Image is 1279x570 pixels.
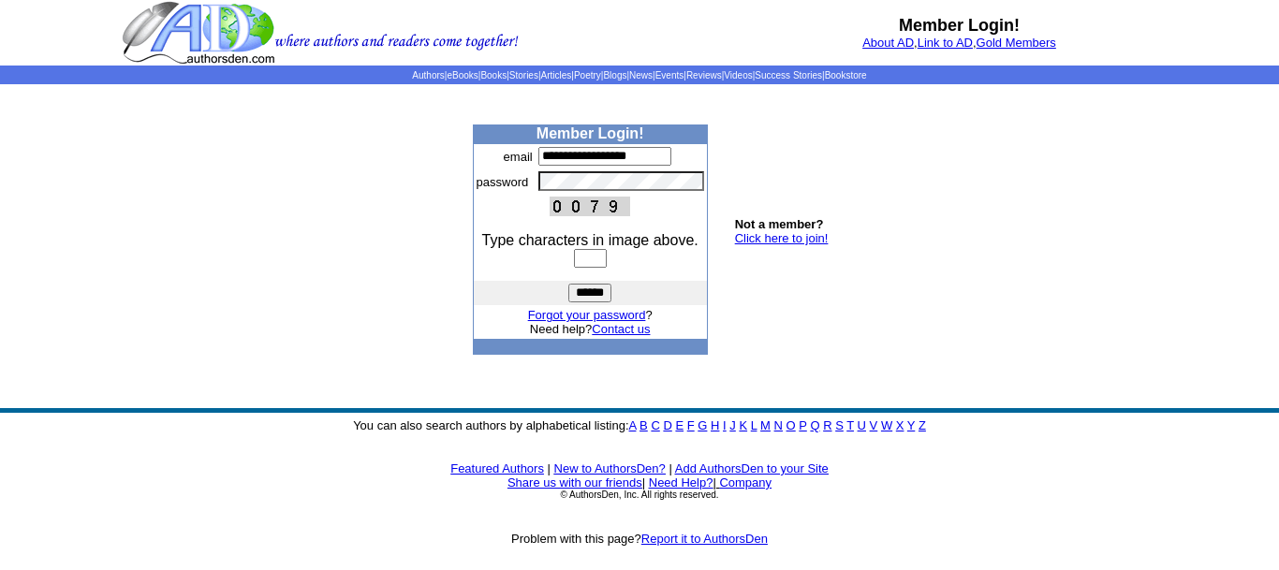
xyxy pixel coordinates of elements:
a: N [774,418,783,432]
b: Member Login! [537,125,644,141]
font: Type characters in image above. [482,232,698,248]
a: Click here to join! [735,231,829,245]
a: Featured Authors [450,461,544,475]
font: Problem with this page? [511,532,768,546]
a: Link to AD [918,36,973,50]
a: Report it to AuthorsDen [641,532,768,546]
font: ? [528,308,653,322]
a: Add AuthorsDen to your Site [675,461,829,475]
font: , , [862,36,1056,50]
a: Z [919,418,926,432]
a: W [881,418,892,432]
a: News [629,70,653,80]
font: | [669,461,671,475]
font: | [713,475,772,490]
a: J [729,418,736,432]
a: X [896,418,904,432]
font: | [642,475,645,490]
a: Company [719,475,772,490]
a: C [651,418,659,432]
a: Success Stories [755,70,822,80]
a: O [787,418,796,432]
a: D [663,418,671,432]
a: M [760,418,771,432]
a: Blogs [603,70,626,80]
a: Contact us [592,322,650,336]
a: F [687,418,695,432]
a: Reviews [686,70,722,80]
a: G [698,418,707,432]
a: Share us with our friends [507,475,642,490]
a: K [739,418,747,432]
a: Poetry [574,70,601,80]
a: R [823,418,831,432]
b: Member Login! [899,16,1020,35]
font: Need help? [530,322,651,336]
a: T [846,418,854,432]
a: Events [655,70,684,80]
a: E [675,418,684,432]
a: P [799,418,806,432]
font: email [504,150,533,164]
a: L [751,418,757,432]
a: Y [907,418,915,432]
font: password [477,175,529,189]
a: S [835,418,844,432]
a: Gold Members [977,36,1056,50]
a: V [870,418,878,432]
a: I [723,418,727,432]
font: You can also search authors by alphabetical listing: [353,418,926,432]
a: Articles [541,70,572,80]
a: eBooks [447,70,478,80]
a: About AD [862,36,914,50]
a: H [711,418,719,432]
span: | | | | | | | | | | | | [412,70,866,80]
a: B [639,418,648,432]
a: Stories [509,70,538,80]
img: This Is CAPTCHA Image [550,197,630,216]
a: Q [810,418,819,432]
a: New to AuthorsDen? [554,461,666,475]
a: Need Help? [649,475,713,490]
a: Authors [412,70,444,80]
a: U [858,418,866,432]
font: © AuthorsDen, Inc. All rights reserved. [560,490,718,500]
font: | [548,461,551,475]
b: Not a member? [735,217,824,231]
a: Books [480,70,507,80]
a: Videos [724,70,752,80]
a: Forgot your password [528,308,646,322]
a: A [629,418,637,432]
a: Bookstore [825,70,867,80]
